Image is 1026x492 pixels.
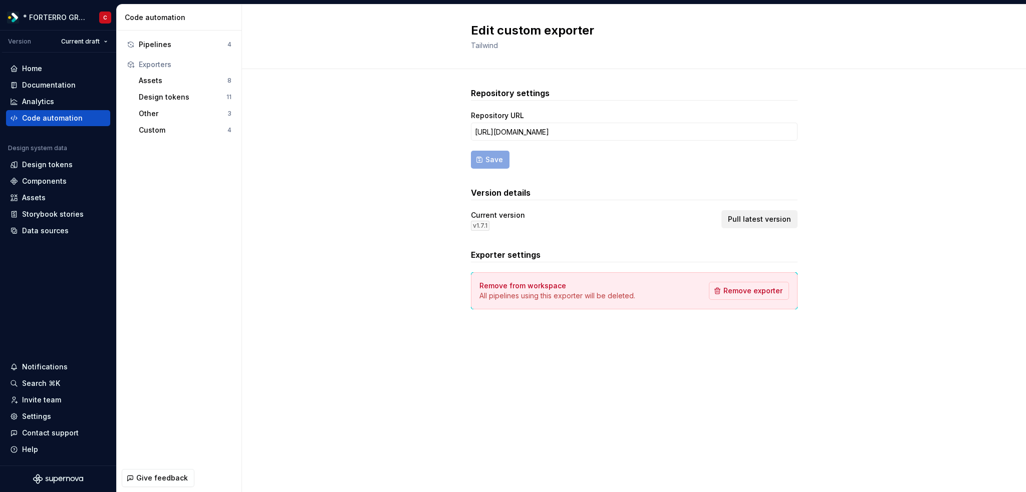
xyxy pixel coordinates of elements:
[8,38,31,46] div: Version
[135,106,235,122] button: Other3
[6,190,110,206] a: Assets
[471,111,524,121] label: Repository URL
[22,80,76,90] div: Documentation
[122,469,194,487] button: Give feedback
[6,61,110,77] a: Home
[226,93,231,101] div: 11
[22,209,84,219] div: Storybook stories
[22,97,54,107] div: Analytics
[22,428,79,438] div: Contact support
[479,281,566,291] h4: Remove from workspace
[709,282,789,300] button: Remove exporter
[7,12,19,24] img: 19b433f1-4eb9-4ddc-9788-ff6ca78edb97.png
[125,13,237,23] div: Code automation
[22,378,60,388] div: Search ⌘K
[6,94,110,110] a: Analytics
[139,60,231,70] div: Exporters
[22,444,38,454] div: Help
[723,286,783,296] span: Remove exporter
[471,249,798,261] h3: Exporter settings
[22,64,42,74] div: Home
[135,73,235,89] button: Assets8
[471,41,498,50] span: Tailwind
[479,291,635,301] p: All pipelines using this exporter will be deleted.
[22,160,73,170] div: Design tokens
[721,210,798,228] button: Pull latest version
[139,125,227,135] div: Custom
[6,425,110,441] button: Contact support
[135,89,235,105] button: Design tokens11
[139,109,227,119] div: Other
[22,226,69,236] div: Data sources
[123,37,235,53] button: Pipelines4
[6,77,110,93] a: Documentation
[22,362,68,372] div: Notifications
[22,395,61,405] div: Invite team
[227,77,231,85] div: 8
[471,23,786,39] h2: Edit custom exporter
[6,223,110,239] a: Data sources
[6,441,110,457] button: Help
[6,173,110,189] a: Components
[23,13,87,23] div: * FORTERRO GROUP *
[139,92,226,102] div: Design tokens
[6,110,110,126] a: Code automation
[6,392,110,408] a: Invite team
[227,126,231,134] div: 4
[57,35,112,49] button: Current draft
[6,375,110,391] button: Search ⌘K
[2,7,114,28] button: * FORTERRO GROUP *C
[471,187,798,199] h3: Version details
[139,40,227,50] div: Pipelines
[22,411,51,421] div: Settings
[103,14,107,22] div: C
[227,110,231,118] div: 3
[227,41,231,49] div: 4
[471,87,798,99] h3: Repository settings
[6,408,110,424] a: Settings
[22,176,67,186] div: Components
[728,214,791,224] span: Pull latest version
[6,206,110,222] a: Storybook stories
[139,76,227,86] div: Assets
[22,193,46,203] div: Assets
[6,157,110,173] a: Design tokens
[61,38,100,46] span: Current draft
[135,122,235,138] button: Custom4
[8,144,67,152] div: Design system data
[33,474,83,484] svg: Supernova Logo
[136,473,188,483] span: Give feedback
[6,359,110,375] button: Notifications
[471,210,525,220] div: Current version
[471,221,489,231] div: v 1.7.1
[22,113,83,123] div: Code automation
